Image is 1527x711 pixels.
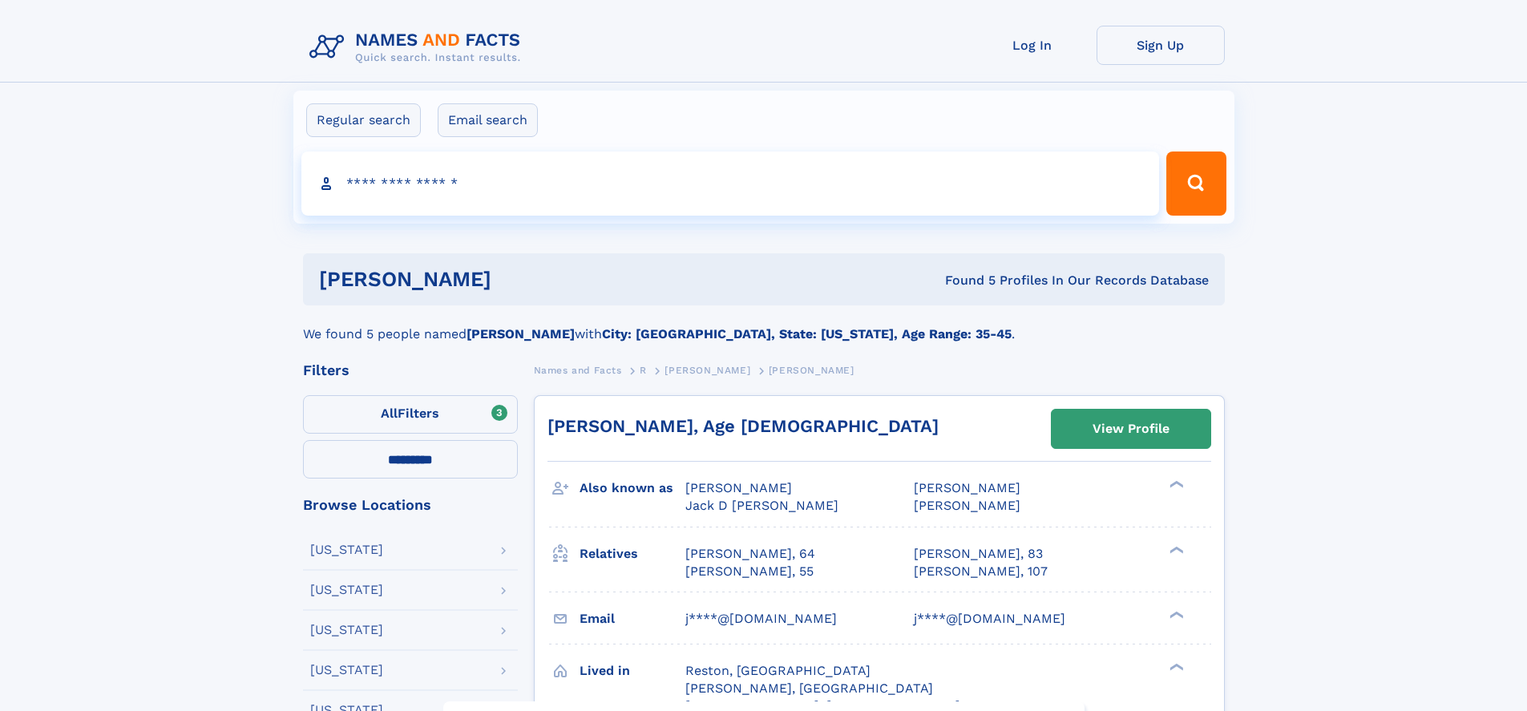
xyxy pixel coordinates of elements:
[665,360,750,380] a: [PERSON_NAME]
[310,664,383,677] div: [US_STATE]
[534,360,622,380] a: Names and Facts
[1165,609,1185,620] div: ❯
[381,406,398,421] span: All
[580,605,685,632] h3: Email
[310,624,383,636] div: [US_STATE]
[640,360,647,380] a: R
[319,269,718,289] h1: [PERSON_NAME]
[1093,410,1169,447] div: View Profile
[968,26,1097,65] a: Log In
[1052,410,1210,448] a: View Profile
[602,326,1012,341] b: City: [GEOGRAPHIC_DATA], State: [US_STATE], Age Range: 35-45
[580,540,685,568] h3: Relatives
[580,475,685,502] h3: Also known as
[685,498,838,513] span: Jack D [PERSON_NAME]
[306,103,421,137] label: Regular search
[303,26,534,69] img: Logo Names and Facts
[1097,26,1225,65] a: Sign Up
[914,563,1048,580] a: [PERSON_NAME], 107
[685,663,871,678] span: Reston, [GEOGRAPHIC_DATA]
[303,498,518,512] div: Browse Locations
[303,305,1225,344] div: We found 5 people named with .
[685,563,814,580] a: [PERSON_NAME], 55
[547,416,939,436] a: [PERSON_NAME], Age [DEMOGRAPHIC_DATA]
[640,365,647,376] span: R
[685,545,815,563] a: [PERSON_NAME], 64
[303,363,518,378] div: Filters
[914,480,1020,495] span: [PERSON_NAME]
[769,365,854,376] span: [PERSON_NAME]
[914,545,1043,563] a: [PERSON_NAME], 83
[685,681,933,696] span: [PERSON_NAME], [GEOGRAPHIC_DATA]
[1166,151,1226,216] button: Search Button
[665,365,750,376] span: [PERSON_NAME]
[685,480,792,495] span: [PERSON_NAME]
[718,272,1209,289] div: Found 5 Profiles In Our Records Database
[467,326,575,341] b: [PERSON_NAME]
[914,498,1020,513] span: [PERSON_NAME]
[580,657,685,685] h3: Lived in
[301,151,1160,216] input: search input
[303,395,518,434] label: Filters
[438,103,538,137] label: Email search
[1165,661,1185,672] div: ❯
[1165,479,1185,490] div: ❯
[310,543,383,556] div: [US_STATE]
[310,584,383,596] div: [US_STATE]
[1165,544,1185,555] div: ❯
